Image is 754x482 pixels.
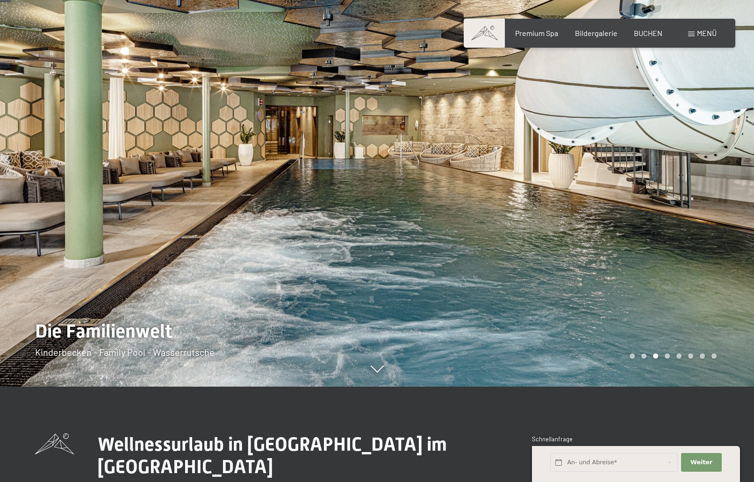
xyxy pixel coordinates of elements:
div: Carousel Pagination [626,353,717,359]
div: Carousel Page 5 [676,353,682,359]
a: Bildergalerie [575,29,618,37]
span: Wellnessurlaub in [GEOGRAPHIC_DATA] im [GEOGRAPHIC_DATA] [98,433,447,478]
div: Carousel Page 6 [688,353,693,359]
span: Schnellanfrage [532,435,573,443]
div: Carousel Page 1 [630,353,635,359]
div: Carousel Page 2 [641,353,646,359]
div: Carousel Page 3 (Current Slide) [653,353,658,359]
div: Carousel Page 8 [711,353,717,359]
div: Carousel Page 7 [700,353,705,359]
a: Premium Spa [515,29,558,37]
span: Weiter [690,458,712,467]
button: Weiter [681,453,721,472]
a: BUCHEN [634,29,662,37]
div: Carousel Page 4 [665,353,670,359]
span: Menü [697,29,717,37]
